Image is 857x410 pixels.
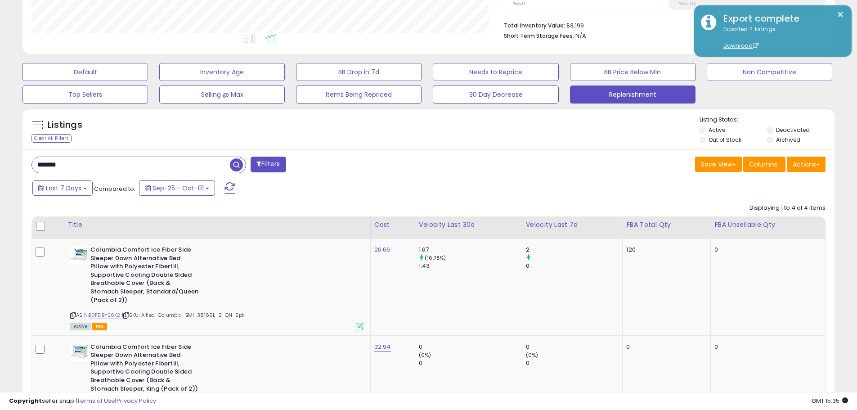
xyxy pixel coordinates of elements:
span: Sep-25 - Oct-01 [153,184,204,193]
div: 0 [526,262,623,270]
h5: Listings [48,119,82,131]
button: Non Competitive [707,63,832,81]
small: (0%) [526,351,538,359]
a: Terms of Use [77,396,115,405]
div: 0 [626,343,704,351]
label: Out of Stock [709,136,741,144]
div: 1.67 [419,246,522,254]
div: Cost [374,220,411,230]
div: 0 [419,343,522,351]
button: BB Drop in 7d [296,63,422,81]
button: × [837,9,844,20]
button: Inventory Age [159,63,285,81]
a: B0FDBY26K2 [89,311,121,319]
b: Short Term Storage Fees: [504,32,574,40]
div: Velocity Last 30d [419,220,518,230]
button: Last 7 Days [32,180,93,196]
small: (16.78%) [425,254,446,261]
small: Prev: 0 [512,1,525,6]
span: All listings currently available for purchase on Amazon [70,323,91,330]
div: 0 [526,359,623,367]
button: 30 Day Decrease [433,86,558,104]
a: 32.94 [374,342,391,351]
span: Compared to: [94,185,135,193]
div: 1.43 [419,262,522,270]
button: Columns [743,157,785,172]
span: Columns [749,160,777,169]
button: Save View [695,157,742,172]
label: Archived [776,136,800,144]
button: Top Sellers [22,86,148,104]
div: seller snap | | [9,397,156,405]
button: Filters [251,157,286,172]
b: Columbia Comfort Ice Fiber Side Sleeper Down Alternative Bed Pillow with Polyester Fiberfill, Sup... [90,343,200,395]
b: Total Inventory Value: [504,22,565,29]
button: Replenishment [570,86,695,104]
span: | SKU: Allied_Columbia_BMI_38169L_2_QN_2pk [122,311,245,319]
div: Clear All Filters [31,134,72,143]
div: Displaying 1 to 4 of 4 items [749,204,826,212]
div: Title [68,220,367,230]
button: Items Being Repriced [296,86,422,104]
button: BB Price Below Min [570,63,695,81]
label: Deactivated [776,126,810,134]
div: 0 [714,246,818,254]
img: 41G4PBL-Q9L._SL40_.jpg [70,246,88,264]
div: ASIN: [70,246,363,329]
b: Columbia Comfort Ice Fiber Side Sleeper Down Alternative Bed Pillow with Polyester Fiberfill, Sup... [90,246,200,306]
div: 2 [526,246,623,254]
div: Exported 4 listings. [717,25,845,50]
img: 41CF+suocwL._SL40_.jpg [70,343,88,361]
button: Needs to Reprice [433,63,558,81]
div: FBA Total Qty [626,220,707,230]
button: Actions [787,157,826,172]
a: 26.66 [374,245,390,254]
p: Listing States: [700,116,835,124]
div: 120 [626,246,704,254]
button: Default [22,63,148,81]
span: FBA [92,323,108,330]
div: Export complete [717,12,845,25]
div: 0 [419,359,522,367]
div: 0 [714,343,818,351]
a: Download [723,42,758,50]
button: Sep-25 - Oct-01 [139,180,215,196]
div: 0 [526,343,623,351]
a: Privacy Policy [117,396,156,405]
div: Velocity Last 7d [526,220,619,230]
small: (0%) [419,351,431,359]
span: N/A [575,32,586,40]
div: FBA Unsellable Qty [714,220,821,230]
label: Active [709,126,725,134]
span: Last 7 Days [46,184,81,193]
button: Selling @ Max [159,86,285,104]
li: $3,199 [504,19,819,30]
span: 2025-10-10 15:35 GMT [812,396,848,405]
small: Prev: N/A [678,1,696,6]
strong: Copyright [9,396,42,405]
